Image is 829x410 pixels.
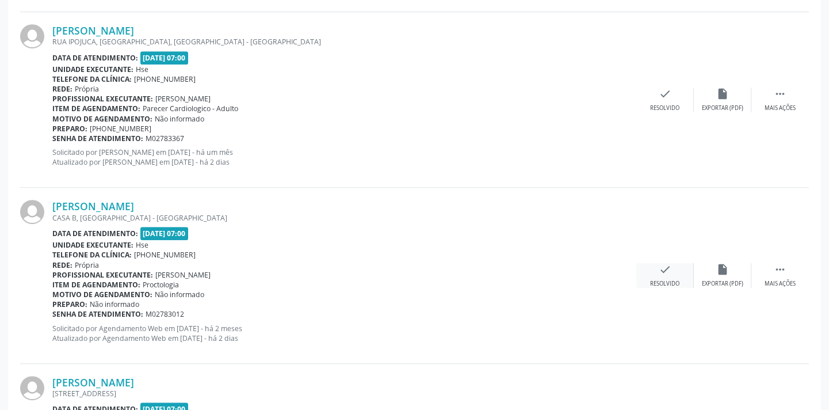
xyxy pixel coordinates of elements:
[136,240,148,250] span: Hse
[659,263,671,276] i: check
[765,280,796,288] div: Mais ações
[52,280,140,290] b: Item de agendamento:
[52,124,87,134] b: Preparo:
[774,263,786,276] i: 
[52,250,132,260] b: Telefone da clínica:
[765,104,796,112] div: Mais ações
[155,270,211,280] span: [PERSON_NAME]
[143,280,179,290] span: Proctologia
[52,200,134,212] a: [PERSON_NAME]
[52,240,133,250] b: Unidade executante:
[52,84,72,94] b: Rede:
[52,104,140,113] b: Item de agendamento:
[140,227,189,240] span: [DATE] 07:00
[52,94,153,104] b: Profissional executante:
[52,324,636,343] p: Solicitado por Agendamento Web em [DATE] - há 2 meses Atualizado por Agendamento Web em [DATE] - ...
[52,134,143,143] b: Senha de atendimento:
[716,88,729,100] i: insert_drive_file
[155,114,204,124] span: Não informado
[143,104,238,113] span: Parecer Cardiologico - Adulto
[136,64,148,74] span: Hse
[20,24,44,48] img: img
[52,229,138,238] b: Data de atendimento:
[75,260,99,270] span: Própria
[659,88,671,100] i: check
[155,290,204,299] span: Não informado
[52,74,132,84] b: Telefone da clínica:
[52,270,153,280] b: Profissional executante:
[155,94,211,104] span: [PERSON_NAME]
[702,280,743,288] div: Exportar (PDF)
[52,64,133,74] b: Unidade executante:
[702,104,743,112] div: Exportar (PDF)
[146,309,184,319] span: M02783012
[52,309,143,319] b: Senha de atendimento:
[90,299,139,309] span: Não informado
[140,51,189,64] span: [DATE] 07:00
[52,37,636,47] div: RUA IPOJUCA, [GEOGRAPHIC_DATA], [GEOGRAPHIC_DATA] - [GEOGRAPHIC_DATA]
[134,250,196,260] span: [PHONE_NUMBER]
[75,84,99,94] span: Própria
[774,88,786,100] i: 
[20,376,44,400] img: img
[52,24,134,37] a: [PERSON_NAME]
[52,389,636,398] div: [STREET_ADDRESS]
[52,114,152,124] b: Motivo de agendamento:
[52,213,636,223] div: CASA B, [GEOGRAPHIC_DATA] - [GEOGRAPHIC_DATA]
[134,74,196,84] span: [PHONE_NUMBER]
[146,134,184,143] span: M02783367
[52,376,134,389] a: [PERSON_NAME]
[90,124,151,134] span: [PHONE_NUMBER]
[716,263,729,276] i: insert_drive_file
[52,147,636,167] p: Solicitado por [PERSON_NAME] em [DATE] - há um mês Atualizado por [PERSON_NAME] em [DATE] - há 2 ...
[650,280,679,288] div: Resolvido
[52,53,138,63] b: Data de atendimento:
[20,200,44,224] img: img
[650,104,679,112] div: Resolvido
[52,260,72,270] b: Rede:
[52,299,87,309] b: Preparo:
[52,290,152,299] b: Motivo de agendamento:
